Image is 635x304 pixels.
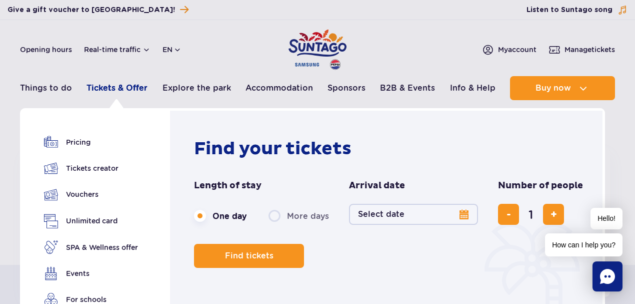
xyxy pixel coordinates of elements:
[194,180,583,268] form: Planning your visit to Park of Poland
[245,76,313,100] a: Accommodation
[44,266,138,280] a: Events
[86,76,147,100] a: Tickets & Offer
[44,135,138,149] a: Pricing
[44,214,138,228] a: Unlimited card
[20,76,72,100] a: Things to do
[327,76,365,100] a: Sponsors
[349,204,478,225] button: Select date
[535,84,571,93] span: Buy now
[590,208,622,229] span: Hello!
[498,180,583,192] span: Number of people
[545,233,622,256] span: How can I help you?
[44,161,138,175] a: Tickets creator
[498,45,536,55] span: My account
[548,44,615,56] a: Managetickets
[498,204,519,225] button: remove ticket
[510,76,615,100] button: Buy now
[162,45,181,55] button: en
[225,251,273,260] span: Find tickets
[380,76,435,100] a: B2B & Events
[349,180,405,192] span: Arrival date
[543,204,564,225] button: add ticket
[20,45,72,55] a: Opening hours
[592,261,622,291] div: Chat
[194,180,261,192] span: Length of stay
[482,44,536,56] a: Myaccount
[84,46,150,54] button: Real-time traffic
[44,187,138,202] a: Vouchers
[519,202,543,226] input: number of tickets
[194,244,304,268] button: Find tickets
[194,205,246,226] label: One day
[44,240,138,254] a: SPA & Wellness offer
[564,45,615,55] span: Manage tickets
[450,76,495,100] a: Info & Help
[194,138,351,160] strong: Find your tickets
[268,205,329,226] label: More days
[162,76,231,100] a: Explore the park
